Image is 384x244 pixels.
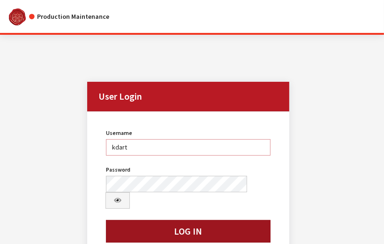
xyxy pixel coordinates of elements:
[105,192,130,209] button: Show Password
[106,165,130,174] label: Password
[29,12,109,22] div: Production Maintenance
[87,82,289,111] h2: User Login
[106,129,132,137] label: Username
[6,8,29,25] a: Insignia Group logo
[106,220,270,243] button: Log In
[9,8,26,25] img: Catalog Maintenance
